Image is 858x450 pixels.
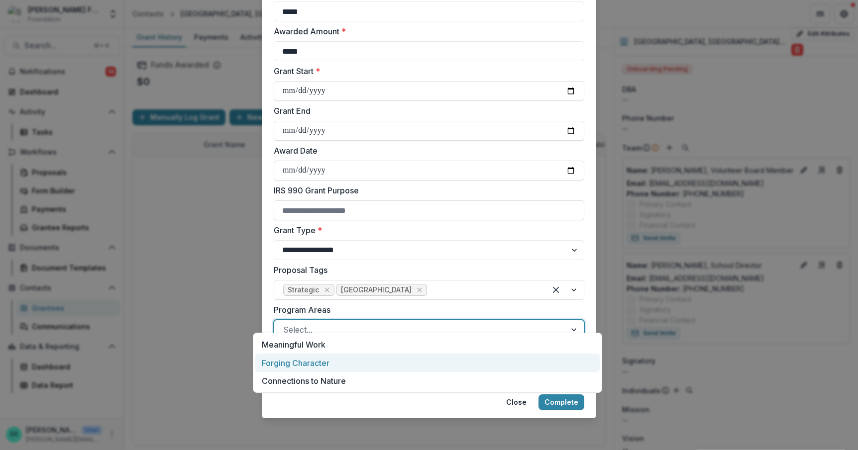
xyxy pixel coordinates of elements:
label: Grant Type [274,224,578,236]
div: Remove Dane County [415,285,425,295]
div: Clear selected options [548,282,564,298]
div: Remove Strategic [322,285,332,295]
label: Grant End [274,105,578,117]
label: Awarded Amount [274,25,578,37]
label: Proposal Tags [274,264,578,276]
label: Grant Start [274,65,578,77]
button: Complete [538,394,584,410]
div: Meaningful Work [255,335,600,354]
label: Program Areas [274,304,578,316]
div: Forging Character [255,354,600,372]
button: Close [500,394,533,410]
label: Award Date [274,145,578,157]
span: [GEOGRAPHIC_DATA] [341,286,412,294]
div: Connections to Nature [255,372,600,390]
span: Strategic [288,286,319,294]
label: IRS 990 Grant Purpose [274,184,578,196]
